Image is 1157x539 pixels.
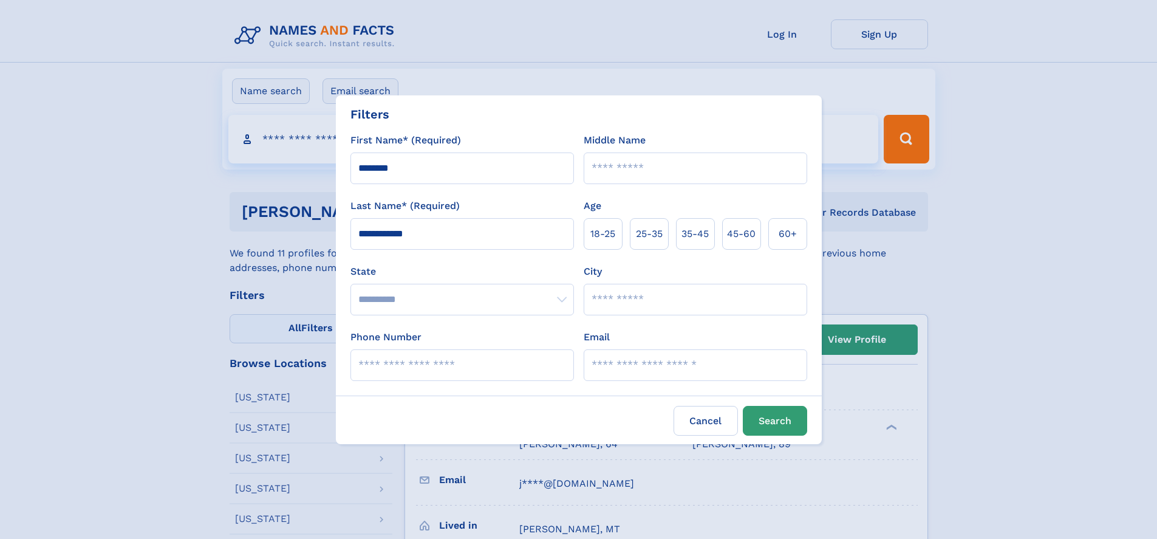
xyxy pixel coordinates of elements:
label: City [584,264,602,279]
label: State [350,264,574,279]
span: 35‑45 [681,227,709,241]
button: Search [743,406,807,436]
span: 25‑35 [636,227,663,241]
label: Email [584,330,610,345]
label: First Name* (Required) [350,133,461,148]
label: Last Name* (Required) [350,199,460,213]
label: Middle Name [584,133,646,148]
span: 18‑25 [590,227,615,241]
span: 60+ [779,227,797,241]
label: Cancel [674,406,738,436]
div: Filters [350,105,389,123]
label: Phone Number [350,330,422,345]
span: 45‑60 [727,227,756,241]
label: Age [584,199,601,213]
